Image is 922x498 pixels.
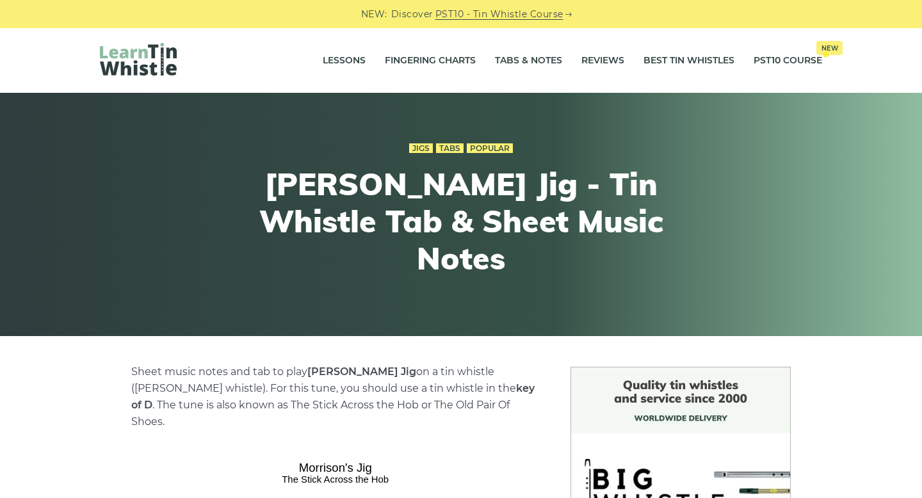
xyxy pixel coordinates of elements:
a: Jigs [409,143,433,154]
h1: [PERSON_NAME] Jig - Tin Whistle Tab & Sheet Music Notes [225,166,697,277]
a: Reviews [581,45,624,77]
a: Tabs & Notes [495,45,562,77]
a: PST10 CourseNew [754,45,822,77]
p: Sheet music notes and tab to play on a tin whistle ([PERSON_NAME] whistle). For this tune, you sh... [131,364,540,430]
a: Fingering Charts [385,45,476,77]
a: Best Tin Whistles [643,45,734,77]
strong: [PERSON_NAME] Jig [307,365,416,378]
img: LearnTinWhistle.com [100,43,177,76]
a: Popular [467,143,513,154]
span: New [816,41,843,55]
a: Tabs [436,143,464,154]
a: Lessons [323,45,366,77]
